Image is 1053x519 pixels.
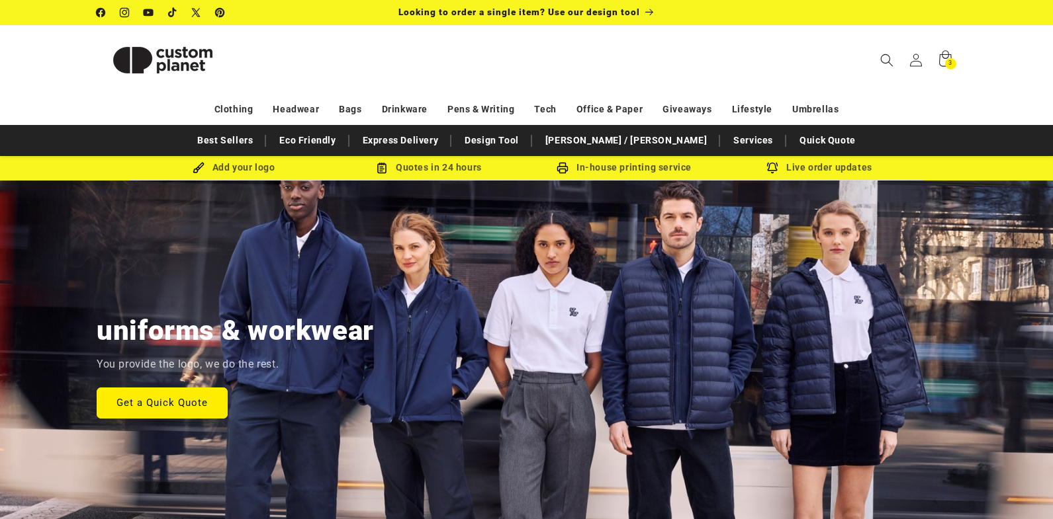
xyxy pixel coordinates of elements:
[356,129,445,152] a: Express Delivery
[732,98,772,121] a: Lifestyle
[793,129,862,152] a: Quick Quote
[398,7,640,17] span: Looking to order a single item? Use our design tool
[97,30,229,90] img: Custom Planet
[97,313,374,348] h2: uniforms & workwear
[527,159,722,176] div: In-house printing service
[663,98,711,121] a: Giveaways
[766,162,778,174] img: Order updates
[91,25,234,95] a: Custom Planet
[332,159,527,176] div: Quotes in 24 hours
[273,98,319,121] a: Headwear
[727,129,780,152] a: Services
[193,162,205,174] img: Brush Icon
[792,98,839,121] a: Umbrellas
[557,162,569,174] img: In-house printing
[214,98,253,121] a: Clothing
[872,46,901,75] summary: Search
[273,129,342,152] a: Eco Friendly
[534,98,556,121] a: Tech
[447,98,514,121] a: Pens & Writing
[948,58,952,69] span: 3
[576,98,643,121] a: Office & Paper
[987,456,1053,519] iframe: Chat Widget
[458,129,526,152] a: Design Tool
[97,387,228,418] a: Get a Quick Quote
[722,159,917,176] div: Live order updates
[191,129,259,152] a: Best Sellers
[539,129,713,152] a: [PERSON_NAME] / [PERSON_NAME]
[136,159,332,176] div: Add your logo
[339,98,361,121] a: Bags
[97,355,279,374] p: You provide the logo, we do the rest.
[376,162,388,174] img: Order Updates Icon
[382,98,428,121] a: Drinkware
